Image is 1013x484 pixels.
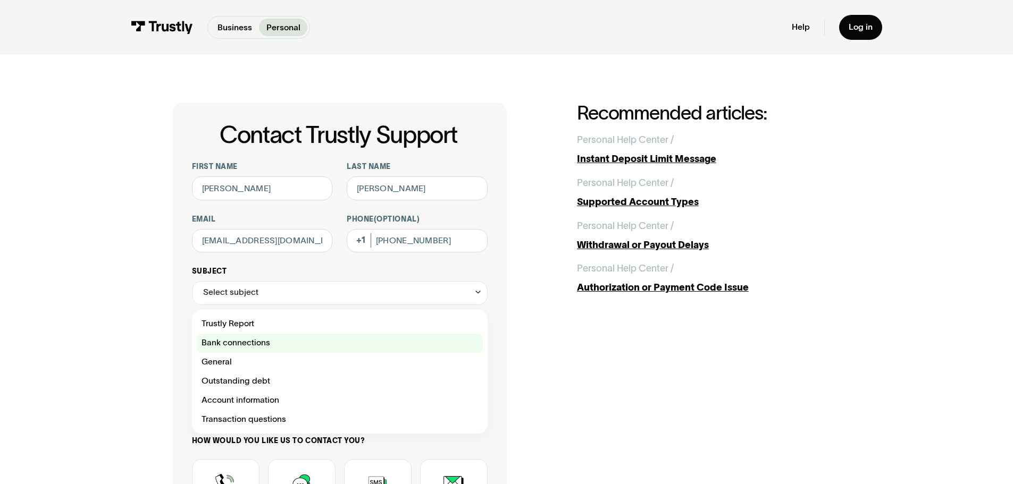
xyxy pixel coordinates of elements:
a: Personal Help Center /Authorization or Payment Code Issue [577,261,841,295]
label: Email [192,215,333,224]
a: Business [210,19,259,36]
div: Personal Help Center / [577,133,674,147]
label: How would you like us to contact you? [192,436,488,446]
span: Transaction questions [202,412,286,427]
a: Personal Help Center /Withdrawal or Payout Delays [577,219,841,252]
a: Personal [259,19,307,36]
label: Last name [347,162,488,172]
input: alex@mail.com [192,229,333,253]
span: (Optional) [374,215,420,223]
div: Instant Deposit Limit Message [577,152,841,166]
span: Account information [202,393,279,407]
h2: Recommended articles: [577,103,841,123]
nav: Select subject [192,305,488,434]
div: Log in [849,22,873,32]
label: Subject [192,267,488,276]
input: Alex [192,176,333,200]
div: Supported Account Types [577,195,841,209]
span: General [202,355,232,369]
a: Personal Help Center /Instant Deposit Limit Message [577,133,841,166]
input: Howard [347,176,488,200]
span: Outstanding debt [202,374,270,388]
input: (555) 555-5555 [347,229,488,253]
div: Authorization or Payment Code Issue [577,281,841,295]
p: Business [217,21,252,34]
div: Select subject [192,281,488,305]
div: Personal Help Center / [577,261,674,276]
a: Log in [839,15,882,40]
div: Withdrawal or Payout Delays [577,238,841,252]
a: Help [792,22,810,32]
p: Personal [266,21,300,34]
span: Trustly Report [202,317,254,331]
label: First name [192,162,333,172]
img: Trustly Logo [131,21,193,34]
div: Personal Help Center / [577,176,674,190]
div: Personal Help Center / [577,219,674,233]
label: Phone [347,215,488,224]
h1: Contact Trustly Support [190,122,488,148]
div: Select subject [203,285,258,300]
a: Personal Help Center /Supported Account Types [577,176,841,209]
span: Bank connections [202,336,270,350]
